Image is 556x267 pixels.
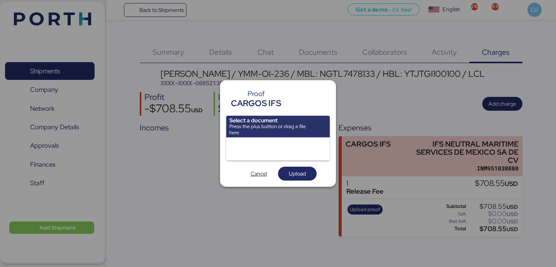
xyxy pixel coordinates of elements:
[251,169,267,178] span: Cancel
[231,90,281,97] div: Proof
[239,167,278,181] button: Cancel
[278,167,317,181] button: Upload
[231,97,281,110] div: CARGOS IFS
[289,169,306,178] span: Upload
